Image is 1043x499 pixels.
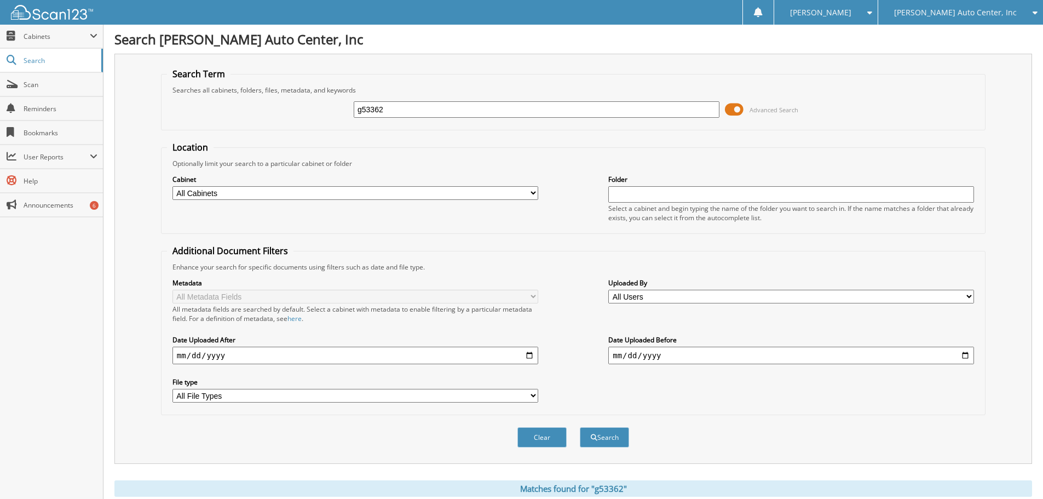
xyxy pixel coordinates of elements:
legend: Search Term [167,68,231,80]
h1: Search [PERSON_NAME] Auto Center, Inc [114,30,1032,48]
span: Help [24,176,97,186]
button: Search [580,427,629,448]
label: Uploaded By [608,278,974,288]
div: Select a cabinet and begin typing the name of the folder you want to search in. If the name match... [608,204,974,222]
div: All metadata fields are searched by default. Select a cabinet with metadata to enable filtering b... [172,305,538,323]
button: Clear [517,427,567,448]
span: Cabinets [24,32,90,41]
span: Reminders [24,104,97,113]
legend: Location [167,141,214,153]
span: Scan [24,80,97,89]
div: 6 [90,201,99,210]
input: end [608,347,974,364]
label: Date Uploaded After [172,335,538,345]
span: User Reports [24,152,90,162]
span: Announcements [24,200,97,210]
input: start [172,347,538,364]
label: Folder [608,175,974,184]
span: Bookmarks [24,128,97,137]
label: File type [172,377,538,387]
span: [PERSON_NAME] [790,9,851,16]
label: Cabinet [172,175,538,184]
div: Optionally limit your search to a particular cabinet or folder [167,159,979,168]
div: Enhance your search for specific documents using filters such as date and file type. [167,262,979,272]
label: Metadata [172,278,538,288]
img: scan123-logo-white.svg [11,5,93,20]
span: Advanced Search [750,106,798,114]
legend: Additional Document Filters [167,245,293,257]
div: Searches all cabinets, folders, files, metadata, and keywords [167,85,979,95]
span: [PERSON_NAME] Auto Center, Inc [894,9,1017,16]
div: Matches found for "g53362" [114,480,1032,497]
a: here [287,314,302,323]
span: Search [24,56,96,65]
label: Date Uploaded Before [608,335,974,345]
